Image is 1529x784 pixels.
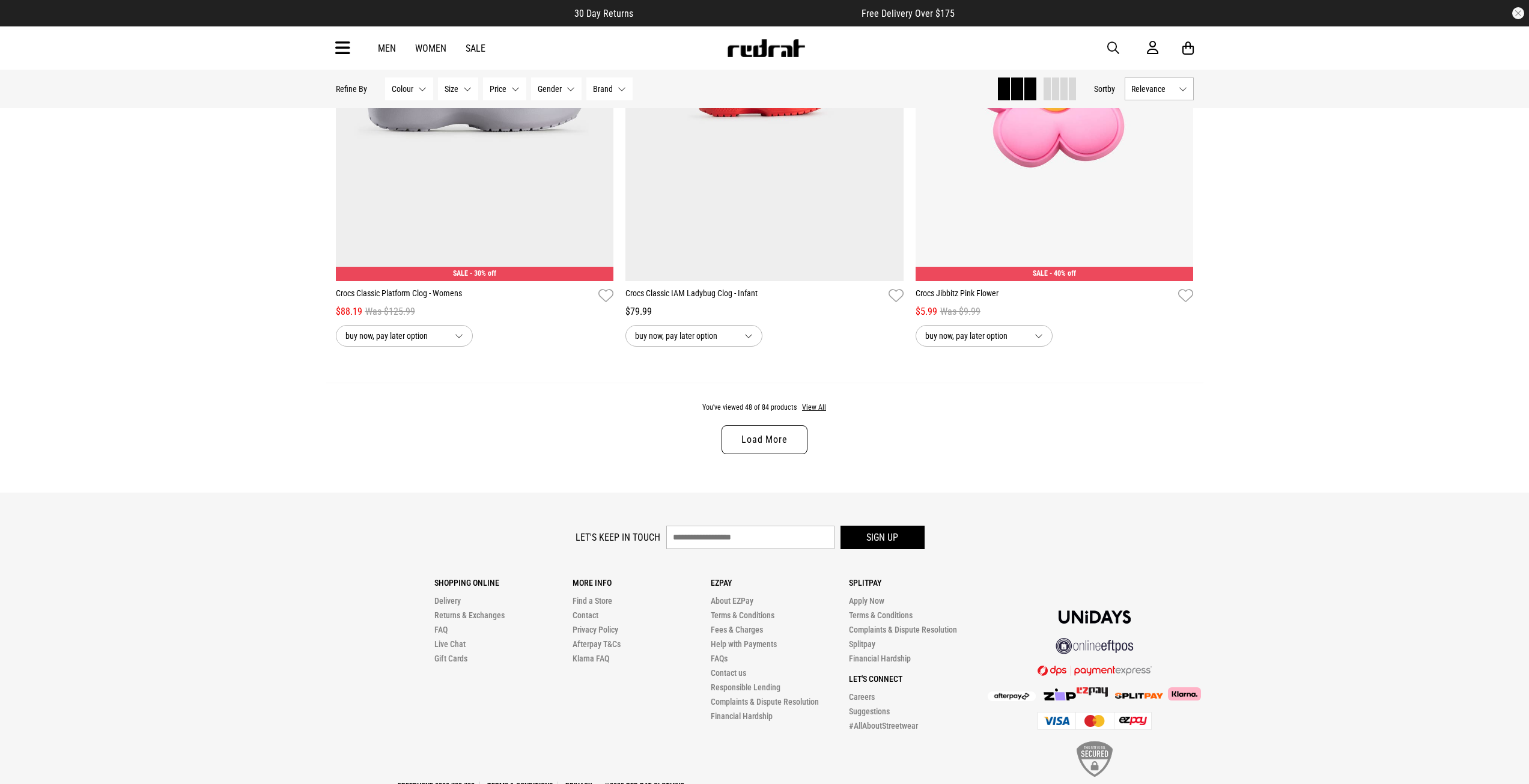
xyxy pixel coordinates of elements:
[573,639,621,649] a: Afterpay T&Cs
[1094,82,1115,96] button: Sortby
[483,77,526,100] button: Price
[916,325,1053,347] button: buy now, pay later option
[336,84,367,94] p: Refine By
[1107,84,1115,94] span: by
[1077,741,1113,777] img: SSL
[573,596,612,606] a: Find a Store
[726,39,806,57] img: Redrat logo
[573,654,609,663] a: Klarna FAQ
[988,691,1036,701] img: Afterpay
[1056,638,1134,654] img: online eftpos
[1131,84,1174,94] span: Relevance
[625,305,904,319] div: $79.99
[711,711,773,721] a: Financial Hardship
[1033,269,1048,278] span: SALE
[711,668,746,678] a: Contact us
[434,610,505,620] a: Returns & Exchanges
[862,8,955,19] span: Free Delivery Over $175
[849,692,875,702] a: Careers
[345,329,445,343] span: buy now, pay later option
[1059,610,1131,624] img: Unidays
[434,654,467,663] a: Gift Cards
[711,596,753,606] a: About EZPay
[466,43,485,54] a: Sale
[576,532,660,543] label: Let's keep in touch
[385,77,433,100] button: Colour
[711,682,780,692] a: Responsible Lending
[1115,693,1163,699] img: Splitpay
[1043,688,1077,700] img: Zip
[470,269,496,278] span: - 30% off
[365,305,415,319] span: Was $125.99
[593,84,613,94] span: Brand
[490,84,506,94] span: Price
[711,654,728,663] a: FAQs
[849,674,987,684] p: Let's Connect
[849,610,913,620] a: Terms & Conditions
[849,721,918,731] a: #AllAboutStreetwear
[625,287,884,305] a: Crocs Classic IAM Ladybug Clog - Infant
[849,625,957,634] a: Complaints & Dispute Resolution
[849,654,911,663] a: Financial Hardship
[801,403,827,413] button: View All
[336,287,594,305] a: Crocs Classic Platform Clog - Womens
[434,578,573,588] p: Shopping Online
[10,5,46,41] button: Open LiveChat chat widget
[916,305,937,319] span: $5.99
[625,325,762,347] button: buy now, pay later option
[445,84,458,94] span: Size
[711,639,777,649] a: Help with Payments
[453,269,468,278] span: SALE
[1125,77,1194,100] button: Relevance
[573,578,711,588] p: More Info
[1038,712,1152,730] img: Cards
[574,8,633,19] span: 30 Day Returns
[1163,687,1201,700] img: Klarna
[925,329,1025,343] span: buy now, pay later option
[573,625,618,634] a: Privacy Policy
[849,707,890,716] a: Suggestions
[434,596,461,606] a: Delivery
[336,325,473,347] button: buy now, pay later option
[722,425,807,454] a: Load More
[378,43,396,54] a: Men
[702,403,797,412] span: You've viewed 48 of 84 products
[415,43,446,54] a: Women
[711,625,763,634] a: Fees & Charges
[1077,687,1108,697] img: Splitpay
[849,639,875,649] a: Splitpay
[438,77,478,100] button: Size
[1050,269,1076,278] span: - 40% off
[586,77,633,100] button: Brand
[538,84,562,94] span: Gender
[657,7,837,19] iframe: Customer reviews powered by Trustpilot
[1038,665,1152,676] img: DPS
[849,596,884,606] a: Apply Now
[392,84,413,94] span: Colour
[531,77,582,100] button: Gender
[711,578,849,588] p: Ezpay
[711,610,774,620] a: Terms & Conditions
[573,610,598,620] a: Contact
[840,526,925,549] button: Sign up
[916,287,1174,305] a: Crocs Jibbitz Pink Flower
[635,329,735,343] span: buy now, pay later option
[711,697,819,707] a: Complaints & Dispute Resolution
[940,305,980,319] span: Was $9.99
[849,578,987,588] p: Splitpay
[434,625,448,634] a: FAQ
[434,639,466,649] a: Live Chat
[336,305,362,319] span: $88.19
